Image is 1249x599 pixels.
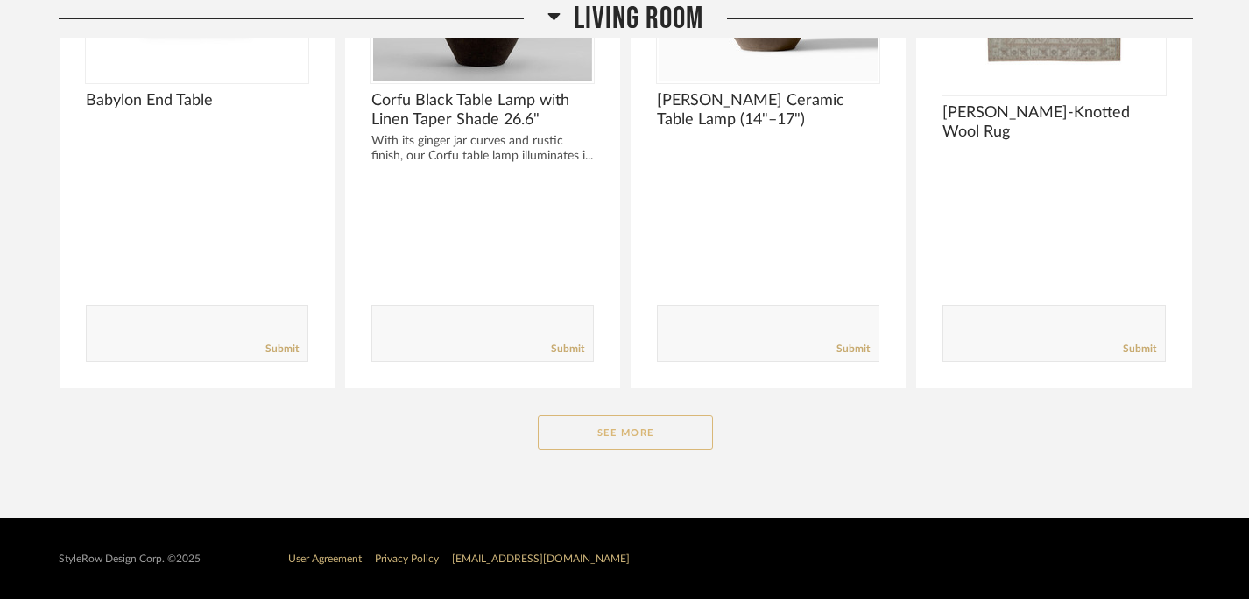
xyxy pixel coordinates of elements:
[288,553,362,564] a: User Agreement
[265,342,299,356] a: Submit
[1123,342,1156,356] a: Submit
[371,91,594,130] span: Corfu Black Table Lamp with Linen Taper Shade 26.6"
[59,553,201,566] div: StyleRow Design Corp. ©2025
[371,134,594,164] div: With its ginger jar curves and rustic finish, our Corfu table lamp illuminates i...
[551,342,584,356] a: Submit
[452,553,630,564] a: [EMAIL_ADDRESS][DOMAIN_NAME]
[538,415,713,450] button: See More
[836,342,870,356] a: Submit
[657,91,879,130] span: [PERSON_NAME] Ceramic Table Lamp (14"–17")
[86,91,308,110] span: Babylon End Table
[942,103,1165,142] span: [PERSON_NAME]-Knotted Wool Rug
[375,553,439,564] a: Privacy Policy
